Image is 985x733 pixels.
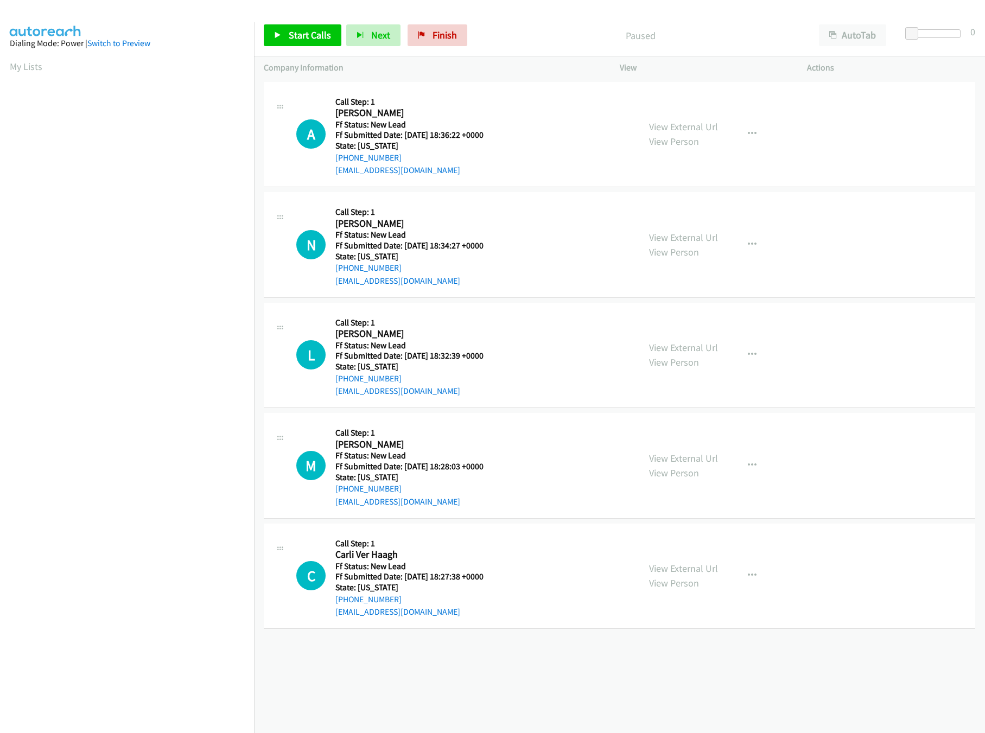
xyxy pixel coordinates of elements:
[335,438,497,451] h2: [PERSON_NAME]
[335,240,497,251] h5: Ff Submitted Date: [DATE] 18:34:27 +0000
[335,218,497,230] h2: [PERSON_NAME]
[264,61,600,74] p: Company Information
[335,152,402,163] a: [PHONE_NUMBER]
[296,561,326,590] div: The call is yet to be attempted
[335,373,402,384] a: [PHONE_NUMBER]
[335,251,497,262] h5: State: [US_STATE]
[335,350,497,361] h5: Ff Submitted Date: [DATE] 18:32:39 +0000
[87,38,150,48] a: Switch to Preview
[335,263,402,273] a: [PHONE_NUMBER]
[335,328,497,340] h2: [PERSON_NAME]
[264,24,341,46] a: Start Calls
[296,340,326,369] h1: L
[335,472,497,483] h5: State: [US_STATE]
[649,231,718,244] a: View External Url
[335,549,497,561] h2: Carli Ver Haagh
[10,60,42,73] a: My Lists
[335,450,497,461] h5: Ff Status: New Lead
[335,141,497,151] h5: State: [US_STATE]
[296,451,326,480] h1: M
[819,24,886,46] button: AutoTab
[335,361,497,372] h5: State: [US_STATE]
[335,119,497,130] h5: Ff Status: New Lead
[335,594,402,604] a: [PHONE_NUMBER]
[482,28,799,43] p: Paused
[620,61,788,74] p: View
[10,84,254,599] iframe: Dialpad
[296,119,326,149] h1: A
[649,341,718,354] a: View External Url
[335,317,497,328] h5: Call Step: 1
[335,538,497,549] h5: Call Step: 1
[807,61,975,74] p: Actions
[335,276,460,286] a: [EMAIL_ADDRESS][DOMAIN_NAME]
[649,452,718,464] a: View External Url
[408,24,467,46] a: Finish
[335,97,497,107] h5: Call Step: 1
[335,130,497,141] h5: Ff Submitted Date: [DATE] 18:36:22 +0000
[289,29,331,41] span: Start Calls
[296,119,326,149] div: The call is yet to be attempted
[335,561,497,572] h5: Ff Status: New Lead
[335,340,497,351] h5: Ff Status: New Lead
[335,461,497,472] h5: Ff Submitted Date: [DATE] 18:28:03 +0000
[296,340,326,369] div: The call is yet to be attempted
[296,230,326,259] h1: N
[346,24,401,46] button: Next
[433,29,457,41] span: Finish
[649,135,699,148] a: View Person
[335,165,460,175] a: [EMAIL_ADDRESS][DOMAIN_NAME]
[335,107,497,119] h2: [PERSON_NAME]
[649,120,718,133] a: View External Url
[371,29,390,41] span: Next
[335,496,460,507] a: [EMAIL_ADDRESS][DOMAIN_NAME]
[649,246,699,258] a: View Person
[296,230,326,259] div: The call is yet to be attempted
[296,561,326,590] h1: C
[335,571,497,582] h5: Ff Submitted Date: [DATE] 18:27:38 +0000
[970,24,975,39] div: 0
[649,562,718,575] a: View External Url
[335,607,460,617] a: [EMAIL_ADDRESS][DOMAIN_NAME]
[649,467,699,479] a: View Person
[10,37,244,50] div: Dialing Mode: Power |
[335,386,460,396] a: [EMAIL_ADDRESS][DOMAIN_NAME]
[335,428,497,438] h5: Call Step: 1
[911,29,961,38] div: Delay between calls (in seconds)
[335,230,497,240] h5: Ff Status: New Lead
[649,577,699,589] a: View Person
[296,451,326,480] div: The call is yet to be attempted
[335,483,402,494] a: [PHONE_NUMBER]
[649,356,699,368] a: View Person
[335,582,497,593] h5: State: [US_STATE]
[335,207,497,218] h5: Call Step: 1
